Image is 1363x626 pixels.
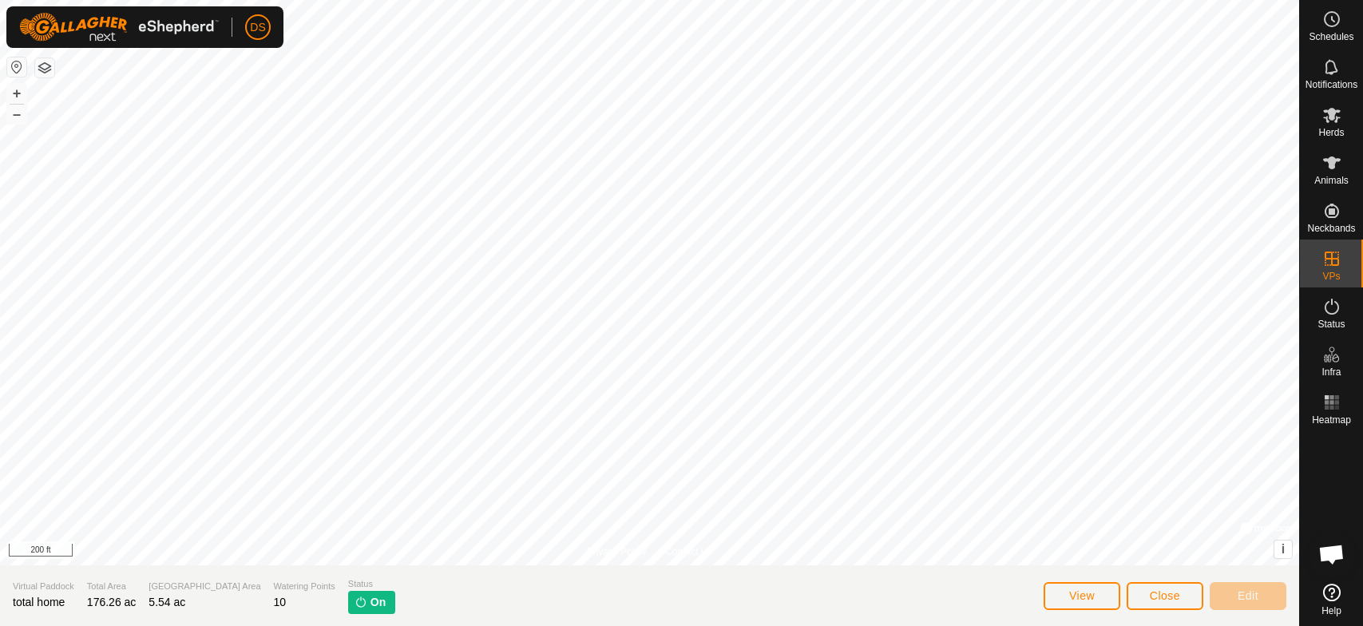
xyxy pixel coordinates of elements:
span: 10 [274,596,287,608]
span: Herds [1318,128,1344,137]
button: Edit [1210,582,1286,610]
span: Status [1317,319,1345,329]
span: Status [348,577,395,591]
span: Infra [1321,367,1341,377]
button: + [7,84,26,103]
span: Total Area [87,580,137,593]
span: Virtual Paddock [13,580,74,593]
img: turn-on [355,596,367,608]
span: total home [13,596,65,608]
span: Schedules [1309,32,1353,42]
button: Map Layers [35,58,54,77]
span: Help [1321,606,1341,616]
span: [GEOGRAPHIC_DATA] Area [149,580,260,593]
span: Watering Points [274,580,335,593]
span: Heatmap [1312,415,1351,425]
button: Reset Map [7,57,26,77]
span: On [370,594,386,611]
span: VPs [1322,271,1340,281]
span: View [1069,589,1095,602]
a: Contact Us [665,545,712,559]
span: Neckbands [1307,224,1355,233]
a: Help [1300,577,1363,622]
a: Open chat [1308,530,1356,578]
span: Notifications [1306,80,1357,89]
span: Close [1150,589,1180,602]
span: Edit [1238,589,1258,602]
button: i [1274,541,1292,558]
span: 176.26 ac [87,596,137,608]
span: i [1282,542,1285,556]
a: Privacy Policy [586,545,646,559]
span: 5.54 ac [149,596,185,608]
span: DS [250,19,265,36]
button: View [1044,582,1120,610]
button: Close [1127,582,1203,610]
img: Gallagher Logo [19,13,219,42]
button: – [7,105,26,124]
span: Animals [1314,176,1349,185]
